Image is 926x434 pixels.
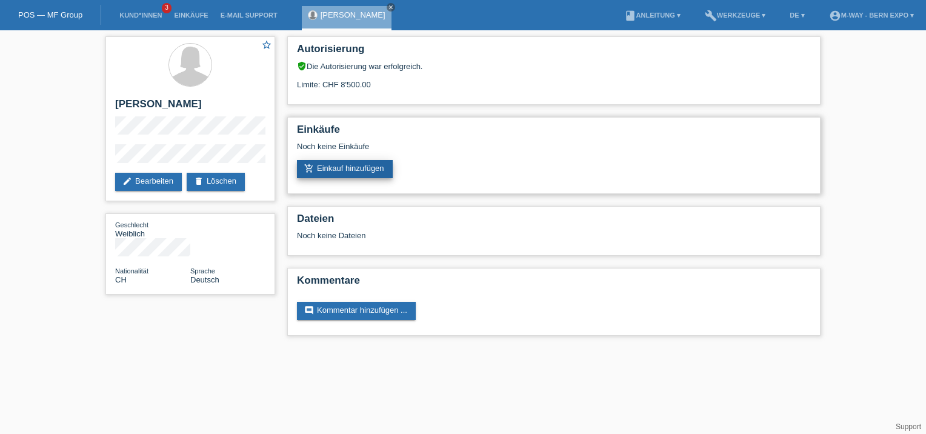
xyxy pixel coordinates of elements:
[115,267,148,275] span: Nationalität
[113,12,168,19] a: Kund*innen
[297,43,811,61] h2: Autorisierung
[297,160,393,178] a: add_shopping_cartEinkauf hinzufügen
[215,12,284,19] a: E-Mail Support
[297,231,667,240] div: Noch keine Dateien
[321,10,385,19] a: [PERSON_NAME]
[624,10,636,22] i: book
[297,71,811,89] div: Limite: CHF 8'500.00
[115,220,190,238] div: Weiblich
[115,173,182,191] a: editBearbeiten
[784,12,810,19] a: DE ▾
[388,4,394,10] i: close
[115,221,148,229] span: Geschlecht
[618,12,687,19] a: bookAnleitung ▾
[187,173,245,191] a: deleteLöschen
[829,10,841,22] i: account_circle
[297,142,811,160] div: Noch keine Einkäufe
[387,3,395,12] a: close
[162,3,172,13] span: 3
[168,12,214,19] a: Einkäufe
[705,10,717,22] i: build
[823,12,920,19] a: account_circlem-way - Bern Expo ▾
[115,275,127,284] span: Schweiz
[122,176,132,186] i: edit
[297,61,811,71] div: Die Autorisierung war erfolgreich.
[699,12,772,19] a: buildWerkzeuge ▾
[190,267,215,275] span: Sprache
[896,422,921,431] a: Support
[297,275,811,293] h2: Kommentare
[115,98,265,116] h2: [PERSON_NAME]
[261,39,272,52] a: star_border
[194,176,204,186] i: delete
[261,39,272,50] i: star_border
[18,10,82,19] a: POS — MF Group
[190,275,219,284] span: Deutsch
[297,302,416,320] a: commentKommentar hinzufügen ...
[304,164,314,173] i: add_shopping_cart
[297,213,811,231] h2: Dateien
[304,305,314,315] i: comment
[297,61,307,71] i: verified_user
[297,124,811,142] h2: Einkäufe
